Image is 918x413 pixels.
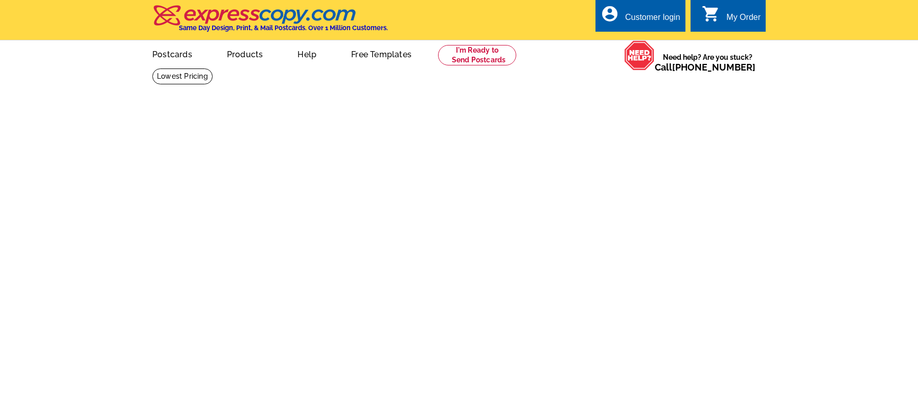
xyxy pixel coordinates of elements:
[281,41,333,65] a: Help
[624,40,655,71] img: help
[211,41,280,65] a: Products
[655,52,761,73] span: Need help? Are you stuck?
[625,13,680,27] div: Customer login
[702,5,720,23] i: shopping_cart
[152,12,388,32] a: Same Day Design, Print, & Mail Postcards. Over 1 Million Customers.
[672,62,755,73] a: [PHONE_NUMBER]
[601,5,619,23] i: account_circle
[136,41,209,65] a: Postcards
[702,11,761,24] a: shopping_cart My Order
[179,24,388,32] h4: Same Day Design, Print, & Mail Postcards. Over 1 Million Customers.
[601,11,680,24] a: account_circle Customer login
[726,13,761,27] div: My Order
[335,41,428,65] a: Free Templates
[655,62,755,73] span: Call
